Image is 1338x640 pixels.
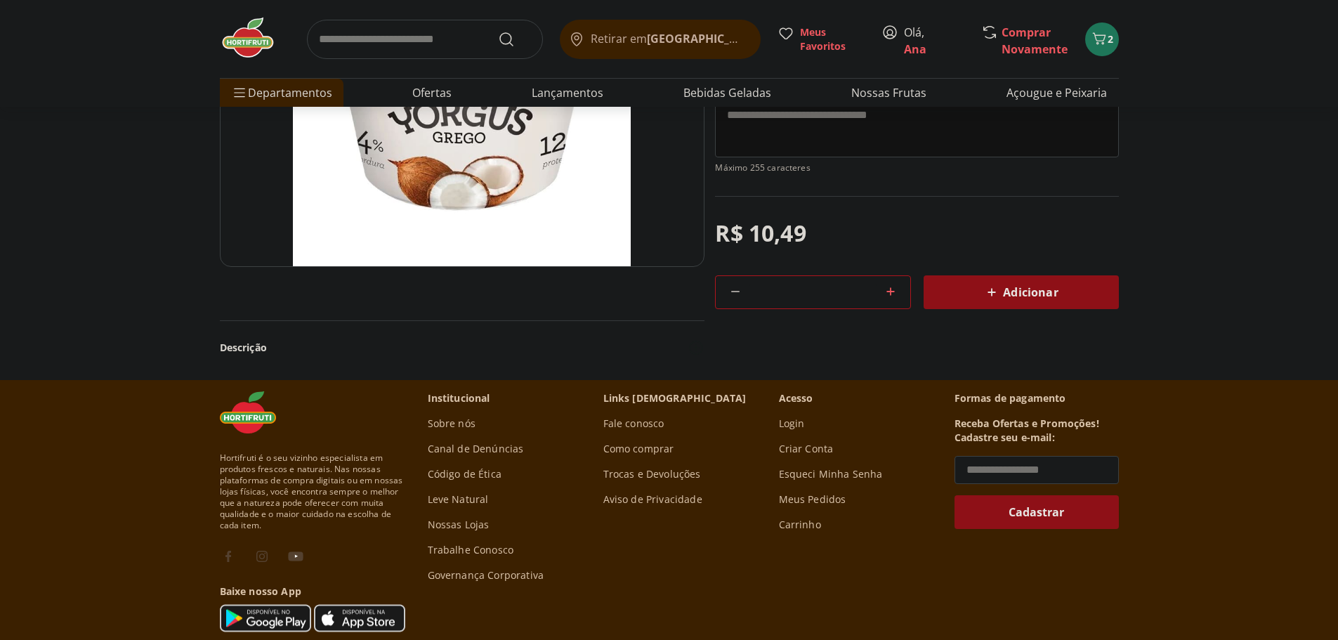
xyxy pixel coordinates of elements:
[955,391,1119,405] p: Formas de pagamento
[779,467,883,481] a: Esqueci Minha Senha
[532,84,603,101] a: Lançamentos
[1009,507,1064,518] span: Cadastrar
[428,568,544,582] a: Governança Corporativa
[428,442,524,456] a: Canal de Denúncias
[955,431,1055,445] h3: Cadastre seu e-mail:
[428,391,490,405] p: Institucional
[851,84,926,101] a: Nossas Frutas
[220,17,290,59] img: Hortifruti
[231,76,332,110] span: Departamentos
[779,492,846,507] a: Meus Pedidos
[715,214,806,253] div: R$ 10,49
[231,76,248,110] button: Menu
[779,417,805,431] a: Login
[779,391,813,405] p: Acesso
[955,417,1099,431] h3: Receba Ofertas e Promoções!
[428,518,490,532] a: Nossas Lojas
[1002,25,1068,57] a: Comprar Novamente
[1085,22,1119,56] button: Carrinho
[955,495,1119,529] button: Cadastrar
[220,548,237,565] img: fb
[1108,32,1113,46] span: 2
[428,467,501,481] a: Código de Ética
[314,604,405,632] img: App Store Icon
[683,84,771,101] a: Bebidas Geladas
[428,492,489,507] a: Leve Natural
[220,452,405,531] span: Hortifruti é o seu vizinho especialista em produtos frescos e naturais. Nas nossas plataformas de...
[591,32,746,45] span: Retirar em
[647,31,884,46] b: [GEOGRAPHIC_DATA]/[GEOGRAPHIC_DATA]
[800,25,865,53] span: Meus Favoritos
[778,25,865,53] a: Meus Favoritos
[560,20,761,59] button: Retirar em[GEOGRAPHIC_DATA]/[GEOGRAPHIC_DATA]
[983,284,1058,301] span: Adicionar
[779,518,821,532] a: Carrinho
[904,41,926,57] a: Ana
[412,84,452,101] a: Ofertas
[498,31,532,48] button: Submit Search
[220,585,405,599] h3: Baixe nosso App
[603,391,747,405] p: Links [DEMOGRAPHIC_DATA]
[307,20,543,59] input: search
[603,442,674,456] a: Como comprar
[1006,84,1107,101] a: Açougue e Peixaria
[603,492,702,507] a: Aviso de Privacidade
[904,24,966,58] span: Olá,
[924,275,1119,309] button: Adicionar
[428,543,514,557] a: Trabalhe Conosco
[220,332,704,363] button: Descrição
[254,548,270,565] img: ig
[220,391,290,433] img: Hortifruti
[603,417,664,431] a: Fale conosco
[220,604,311,632] img: Google Play Icon
[428,417,475,431] a: Sobre nós
[287,548,304,565] img: ytb
[779,442,834,456] a: Criar Conta
[603,467,701,481] a: Trocas e Devoluções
